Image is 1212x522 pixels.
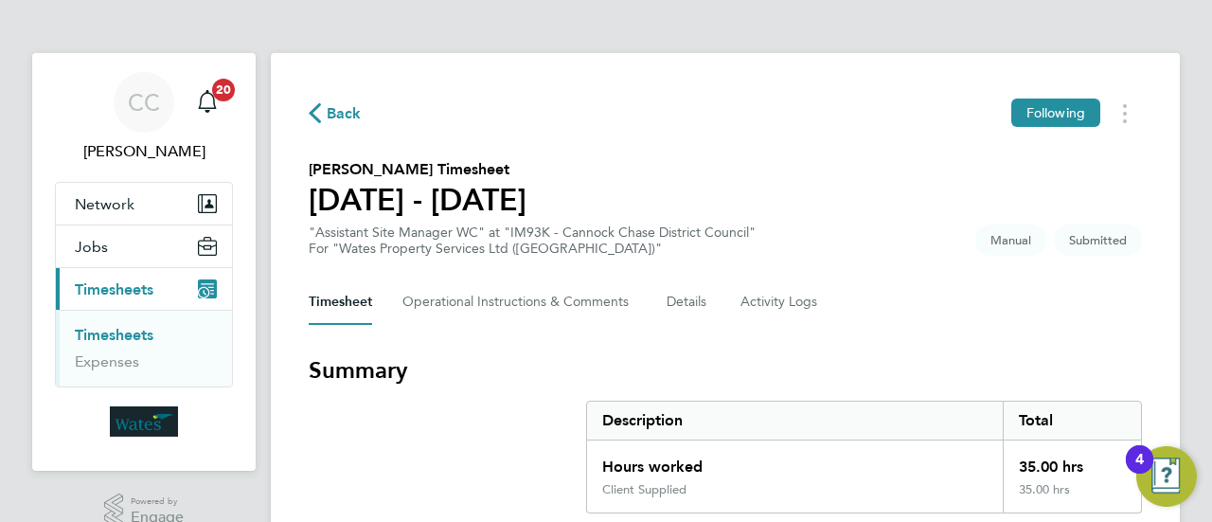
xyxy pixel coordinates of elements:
button: Details [667,279,710,325]
button: Timesheets Menu [1108,99,1142,128]
h2: [PERSON_NAME] Timesheet [309,158,526,181]
div: Total [1003,402,1141,440]
span: 20 [212,79,235,101]
span: Network [75,195,134,213]
a: Timesheets [75,326,153,344]
button: Activity Logs [740,279,820,325]
span: This timesheet was manually created. [975,225,1046,256]
img: wates-logo-retina.png [110,406,178,437]
div: Timesheets [56,310,232,387]
nav: Main navigation [32,53,256,471]
button: Operational Instructions & Comments [402,279,636,325]
button: Jobs [56,225,232,267]
a: Expenses [75,352,139,370]
button: Timesheets [56,268,232,310]
a: CC[PERSON_NAME] [55,72,233,163]
div: 35.00 hrs [1003,441,1141,482]
button: Open Resource Center, 4 new notifications [1136,446,1197,507]
a: Go to home page [55,406,233,437]
a: 20 [188,72,226,133]
span: Timesheets [75,280,153,298]
div: 4 [1135,459,1144,484]
div: "Assistant Site Manager WC" at "IM93K - Cannock Chase District Council" [309,225,756,257]
h1: [DATE] - [DATE] [309,181,526,219]
span: CC [128,90,160,115]
div: 35.00 hrs [1003,482,1141,513]
span: Following [1026,104,1085,121]
span: Claire Carter [55,140,233,163]
button: Timesheet [309,279,372,325]
div: Description [587,402,1003,440]
div: Hours worked [587,441,1003,482]
button: Following [1011,99,1100,127]
h3: Summary [309,355,1142,386]
div: Client Supplied [602,482,686,497]
span: Back [327,102,362,125]
span: Powered by [131,494,184,510]
button: Network [56,183,232,225]
button: Back [309,101,362,125]
div: For "Wates Property Services Ltd ([GEOGRAPHIC_DATA])" [309,241,756,257]
span: Jobs [75,238,108,256]
span: This timesheet is Submitted. [1054,225,1142,256]
div: Summary [586,401,1142,513]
